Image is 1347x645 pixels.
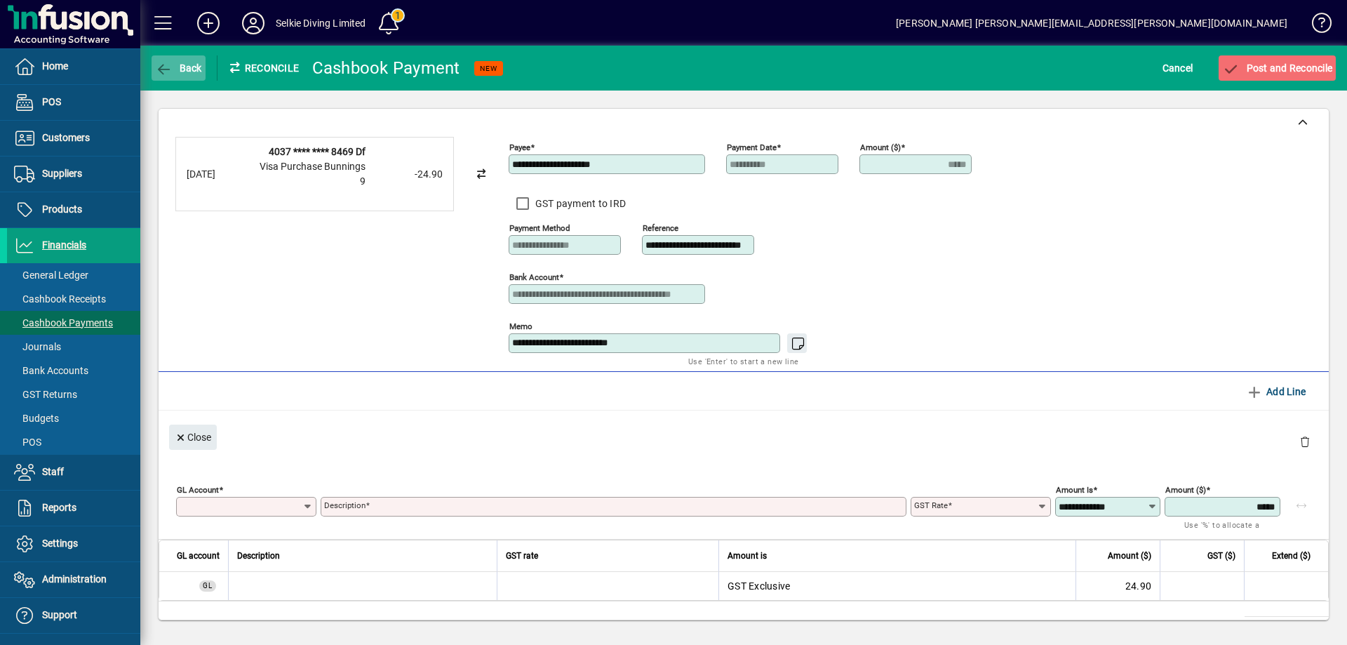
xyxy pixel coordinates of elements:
mat-label: Payment Date [727,142,777,152]
span: General Ledger [14,270,88,281]
mat-label: Description [324,500,366,510]
span: Cashbook Payments [14,317,113,328]
span: NEW [480,64,497,73]
a: Reports [7,491,140,526]
div: [DATE] [187,167,243,182]
mat-label: Payee [509,142,530,152]
mat-label: Amount ($) [1165,485,1206,495]
div: Reconcile [217,57,302,79]
span: Back [155,62,202,74]
button: Back [152,55,206,81]
mat-label: Memo [509,321,532,331]
td: GST Exclusive [718,572,1075,600]
button: Close [169,425,217,450]
span: Description [237,548,280,564]
button: Add [186,11,231,36]
a: Customers [7,121,140,156]
a: Home [7,49,140,84]
a: General Ledger [7,263,140,287]
span: Budgets [14,413,59,424]
span: GL account [177,548,220,564]
span: Suppliers [42,168,82,179]
a: GST Returns [7,383,140,406]
span: Extend ($) [1272,548,1311,564]
span: Products [42,204,82,215]
div: -24.90 [373,167,443,182]
td: 24.90 [1075,572,1160,600]
span: Cashbook Receipts [14,293,106,305]
button: Post and Reconcile [1219,55,1336,81]
a: Products [7,192,140,227]
span: Post and Reconcile [1222,62,1332,74]
span: Close [175,426,211,449]
div: Cashbook Payment [312,57,460,79]
span: Home [42,60,68,72]
span: Amount is [728,548,767,564]
span: GST ($) [1207,548,1235,564]
app-page-header-button: Close [166,430,220,443]
mat-label: Amount ($) [860,142,901,152]
span: Journals [14,341,61,352]
mat-label: Reference [643,223,678,233]
span: Customers [42,132,90,143]
span: Amount ($) [1108,548,1151,564]
a: Budgets [7,406,140,430]
app-page-header-button: Back [140,55,217,81]
span: Administration [42,573,107,585]
a: POS [7,430,140,454]
mat-label: Payment method [509,223,570,233]
div: [PERSON_NAME] [PERSON_NAME][EMAIL_ADDRESS][PERSON_NAME][DOMAIN_NAME] [896,12,1287,34]
span: POS [42,96,61,107]
td: 24.90 [1245,617,1329,634]
span: GST Returns [14,389,77,400]
span: Support [42,609,77,620]
span: Settings [42,538,78,549]
div: Selkie Diving Limited [276,12,366,34]
app-page-header-button: Delete [1288,435,1322,448]
span: POS [14,437,41,448]
a: Journals [7,335,140,359]
span: Bank Accounts [14,365,88,376]
a: Suppliers [7,157,140,192]
span: GST rate [506,548,538,564]
a: Support [7,598,140,633]
a: Knowledge Base [1301,3,1329,48]
mat-label: GST rate [914,500,948,510]
a: Cashbook Receipts [7,287,140,311]
a: Administration [7,562,140,597]
a: POS [7,85,140,120]
a: Cashbook Payments [7,311,140,335]
mat-hint: Use 'Enter' to start a new line [688,353,798,369]
span: Visa Purchase Bunnings 9 [260,161,366,187]
mat-label: GL Account [177,485,219,495]
mat-label: Bank Account [509,272,559,282]
span: Financials [42,239,86,251]
button: Profile [231,11,276,36]
span: Staff [42,466,64,477]
button: Delete [1288,425,1322,458]
label: GST payment to IRD [532,197,626,211]
mat-hint: Use '%' to allocate a percentage [1184,517,1269,547]
a: Bank Accounts [7,359,140,383]
span: Cancel [1162,57,1193,79]
button: Cancel [1159,55,1197,81]
a: Settings [7,526,140,561]
span: Reports [42,502,76,513]
span: GL [203,582,213,590]
td: Balance to distribute [1134,617,1245,634]
a: Staff [7,455,140,490]
mat-label: Amount is [1056,485,1093,495]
